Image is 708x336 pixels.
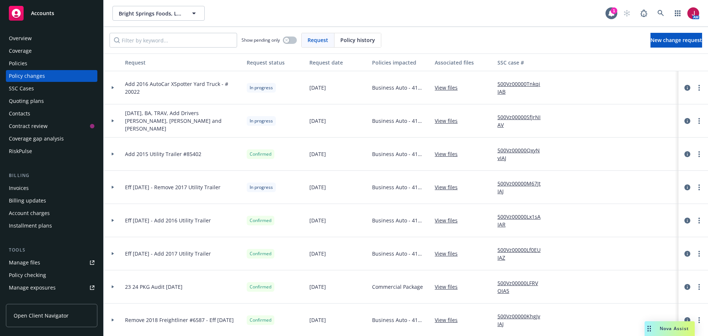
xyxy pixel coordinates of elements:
span: Remove 2018 Freightliner #6587 - Eff [DATE] [125,316,234,324]
a: circleInformation [683,117,692,125]
a: circleInformation [683,83,692,92]
div: Account charges [9,207,50,219]
a: more [695,150,704,159]
span: In progress [250,118,273,124]
span: 23 24 PKG Audit [DATE] [125,283,183,291]
span: New change request [650,37,702,44]
span: Business Auto - 41 Power Units at Inception [372,316,429,324]
span: [DATE], BA, TRAV, Add Drivers [PERSON_NAME], [PERSON_NAME] and [PERSON_NAME] [125,109,241,132]
div: Coverage gap analysis [9,133,64,145]
input: Filter by keyword... [110,33,237,48]
a: 500Vz00000M67JtIAJ [497,180,547,195]
span: Add 2016 AutoCar XSpotter Yard Truck - # 20022 [125,80,241,96]
div: Toggle Row Expanded [104,138,122,171]
span: Business Auto - 41 Power Units at Inception [372,183,429,191]
div: Tools [6,246,97,254]
a: Contract review [6,120,97,132]
div: Billing [6,172,97,179]
span: [DATE] [309,84,326,91]
div: Associated files [435,59,492,66]
div: Invoices [9,182,29,194]
a: Policy checking [6,269,97,281]
a: View files [435,117,464,125]
a: Policy changes [6,70,97,82]
span: [DATE] [309,150,326,158]
span: Business Auto - 41 Power Units at Inception [372,84,429,91]
a: View files [435,316,464,324]
div: SSC case # [497,59,547,66]
div: Contract review [9,120,48,132]
a: Quoting plans [6,95,97,107]
a: circleInformation [683,249,692,258]
span: In progress [250,84,273,91]
a: Start snowing [619,6,634,21]
div: Toggle Row Expanded [104,204,122,237]
a: New change request [650,33,702,48]
span: [DATE] [309,250,326,257]
a: 500Vz00000SfJrNIAV [497,113,547,129]
a: 500Vz00000TnkqiIAB [497,80,547,96]
a: Manage certificates [6,294,97,306]
a: more [695,316,704,325]
a: Manage exposures [6,282,97,294]
a: 500Vz00000Lx1sAIAR [497,213,547,228]
span: Eff [DATE] - Add 2017 Utility Trailer [125,250,211,257]
a: circleInformation [683,150,692,159]
div: Toggle Row Expanded [104,104,122,138]
span: Business Auto - 41 Power Units at Inception [372,150,429,158]
span: Accounts [31,10,54,16]
div: Toggle Row Expanded [104,270,122,304]
div: Policy changes [9,70,45,82]
a: Accounts [6,3,97,24]
a: Billing updates [6,195,97,207]
a: Contacts [6,108,97,119]
span: [DATE] [309,183,326,191]
a: View files [435,183,464,191]
div: Overview [9,32,32,44]
a: Coverage [6,45,97,57]
a: View files [435,250,464,257]
div: Coverage [9,45,32,57]
div: Request date [309,59,366,66]
a: Account charges [6,207,97,219]
span: Policy history [340,36,375,44]
div: Drag to move [645,321,654,336]
a: 500Vz00000KhgJvIAJ [497,312,547,328]
a: circleInformation [683,183,692,192]
a: View files [435,84,464,91]
span: Bright Springs Foods, LLC [119,10,183,17]
div: Billing updates [9,195,46,207]
a: View files [435,150,464,158]
div: Policies [9,58,27,69]
a: View files [435,217,464,224]
a: SSC Cases [6,83,97,94]
span: Confirmed [250,284,271,290]
span: Eff [DATE] - Add 2016 Utility Trailer [125,217,211,224]
a: more [695,117,704,125]
span: Nova Assist [660,325,689,332]
button: Bright Springs Foods, LLC [112,6,205,21]
button: Policies impacted [369,53,432,71]
button: SSC case # [494,53,550,71]
a: Search [653,6,668,21]
div: Request status [247,59,303,66]
div: Policies impacted [372,59,429,66]
span: Request [308,36,328,44]
button: Request [122,53,244,71]
button: Associated files [432,53,494,71]
span: [DATE] [309,117,326,125]
span: In progress [250,184,273,191]
a: circleInformation [683,283,692,291]
a: circleInformation [683,316,692,325]
span: Business Auto - 41 Power Units at Inception [372,117,429,125]
span: [DATE] [309,283,326,291]
span: Confirmed [250,151,271,157]
span: Business Auto - 41 Power Units at Inception [372,250,429,257]
div: RiskPulse [9,145,32,157]
a: RiskPulse [6,145,97,157]
a: Manage files [6,257,97,269]
a: Report a Bug [636,6,651,21]
span: Confirmed [250,250,271,257]
div: Manage files [9,257,40,269]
